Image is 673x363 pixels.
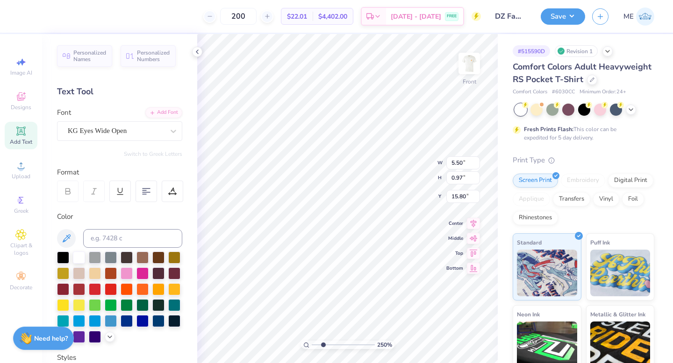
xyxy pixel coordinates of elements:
div: This color can be expedited for 5 day delivery. [524,125,639,142]
span: Minimum Order: 24 + [580,88,626,96]
span: Comfort Colors Adult Heavyweight RS Pocket T-Shirt [513,61,652,85]
span: $22.01 [287,12,307,21]
button: Switch to Greek Letters [124,150,182,158]
div: Color [57,211,182,222]
span: Top [446,250,463,257]
a: ME [623,7,654,26]
strong: Need help? [34,334,68,343]
div: Transfers [553,192,590,206]
span: [DATE] - [DATE] [391,12,441,21]
span: Add Text [10,138,32,146]
div: Applique [513,192,550,206]
div: Foil [622,192,644,206]
div: # 515590D [513,45,550,57]
span: Standard [517,237,542,247]
strong: Fresh Prints Flash: [524,126,573,133]
div: Print Type [513,155,654,166]
span: Personalized Names [73,49,107,63]
span: Middle [446,235,463,242]
div: Screen Print [513,174,558,188]
div: Text Tool [57,85,182,98]
div: Add Font [145,107,182,118]
div: Embroidery [561,174,605,188]
span: $4,402.00 [318,12,347,21]
input: – – [220,8,257,25]
img: Maria Espena [636,7,654,26]
div: Digital Print [608,174,653,188]
span: Center [446,220,463,227]
div: Rhinestones [513,211,558,225]
span: Decorate [10,284,32,291]
div: Styles [57,352,182,363]
span: Neon Ink [517,309,540,319]
span: Personalized Numbers [137,49,170,63]
div: Revision 1 [555,45,598,57]
input: e.g. 7428 c [83,229,182,248]
span: 250 % [377,341,392,349]
span: FREE [447,13,457,20]
div: Vinyl [593,192,619,206]
img: Front [460,54,479,73]
span: Clipart & logos [5,242,37,257]
label: Font [57,107,71,118]
span: # 6030CC [552,88,575,96]
span: Puff Ink [590,237,610,247]
span: Upload [12,173,30,180]
span: Bottom [446,265,463,272]
span: Image AI [10,69,32,77]
input: Untitled Design [488,7,534,26]
span: Comfort Colors [513,88,547,96]
div: Format [57,167,183,178]
span: Metallic & Glitter Ink [590,309,645,319]
img: Puff Ink [590,250,651,296]
span: Designs [11,104,31,111]
span: ME [623,11,634,22]
button: Save [541,8,585,25]
img: Standard [517,250,577,296]
span: Greek [14,207,29,215]
div: Front [463,77,476,86]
